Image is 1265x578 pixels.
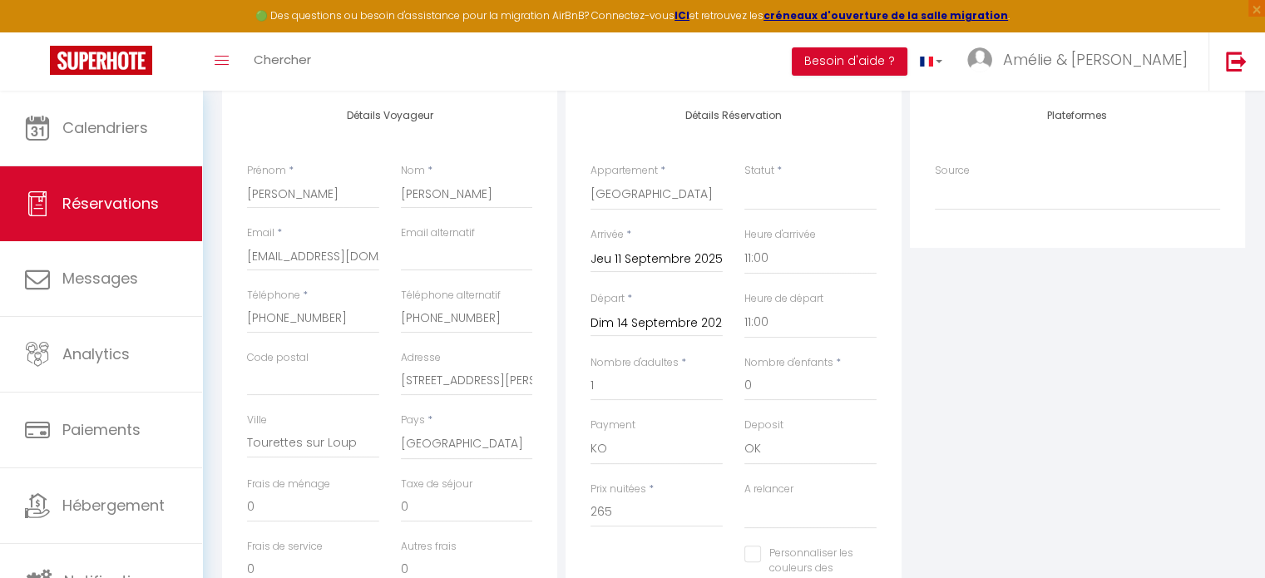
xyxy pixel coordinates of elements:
span: Hébergement [62,495,165,516]
label: Frais de ménage [247,477,330,492]
label: Heure d'arrivée [744,227,816,243]
label: Prénom [247,163,286,179]
label: Départ [590,291,625,307]
label: Source [935,163,970,179]
label: Taxe de séjour [401,477,472,492]
label: Prix nuitées [590,482,646,497]
label: Adresse [401,350,441,366]
span: Paiements [62,419,141,440]
button: Ouvrir le widget de chat LiveChat [13,7,63,57]
span: Réservations [62,193,159,214]
label: Autres frais [401,539,457,555]
a: Chercher [241,32,324,91]
img: ... [967,47,992,72]
span: Amélie & [PERSON_NAME] [1003,49,1188,70]
label: Appartement [590,163,658,179]
label: Nombre d'adultes [590,355,679,371]
a: ICI [675,8,689,22]
a: créneaux d'ouverture de la salle migration [763,8,1008,22]
label: Nom [401,163,425,179]
label: Email [247,225,274,241]
label: Arrivée [590,227,624,243]
button: Besoin d'aide ? [792,47,907,76]
label: Code postal [247,350,309,366]
label: Email alternatif [401,225,475,241]
label: Frais de service [247,539,323,555]
span: Messages [62,268,138,289]
label: Payment [590,417,635,433]
label: Téléphone [247,288,300,304]
h4: Plateformes [935,110,1220,121]
label: Pays [401,413,425,428]
img: logout [1226,51,1247,72]
label: Heure de départ [744,291,823,307]
img: Super Booking [50,46,152,75]
span: Analytics [62,343,130,364]
a: ... Amélie & [PERSON_NAME] [955,32,1208,91]
span: Calendriers [62,117,148,138]
label: A relancer [744,482,793,497]
label: Téléphone alternatif [401,288,501,304]
label: Statut [744,163,774,179]
h4: Détails Réservation [590,110,876,121]
h4: Détails Voyageur [247,110,532,121]
label: Deposit [744,417,783,433]
label: Nombre d'enfants [744,355,833,371]
span: Chercher [254,51,311,68]
label: Ville [247,413,267,428]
